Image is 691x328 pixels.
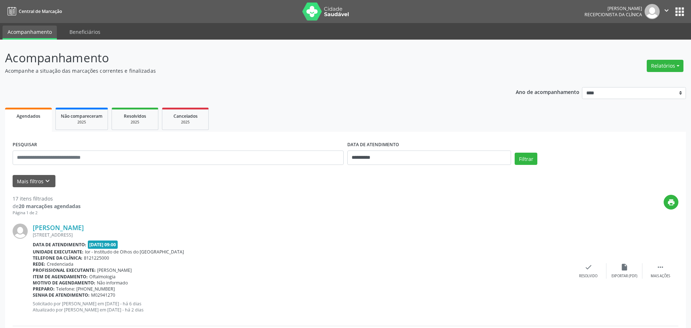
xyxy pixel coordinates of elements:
[5,67,482,75] p: Acompanhe a situação das marcações correntes e finalizadas
[33,261,45,267] b: Rede:
[13,224,28,239] img: img
[88,241,118,249] span: [DATE] 09:00
[17,113,40,119] span: Agendados
[85,249,184,255] span: Ior - Institudo de Olhos do [GEOGRAPHIC_DATA]
[33,301,570,313] p: Solicitado por [PERSON_NAME] em [DATE] - há 6 dias Atualizado por [PERSON_NAME] em [DATE] - há 2 ...
[91,292,115,298] span: M02941270
[347,139,399,150] label: DATA DE ATENDIMENTO
[64,26,105,38] a: Beneficiários
[673,5,686,18] button: apps
[5,5,62,17] a: Central de Marcação
[647,60,683,72] button: Relatórios
[97,280,128,286] span: Não informado
[33,280,95,286] b: Motivo de agendamento:
[13,139,37,150] label: PESQUISAR
[651,274,670,279] div: Mais ações
[33,286,55,292] b: Preparo:
[19,203,81,210] strong: 20 marcações agendadas
[584,12,642,18] span: Recepcionista da clínica
[3,26,57,40] a: Acompanhamento
[47,261,73,267] span: Credenciada
[620,263,628,271] i: insert_drive_file
[84,255,109,261] span: 8121225000
[660,4,673,19] button: 
[97,267,132,273] span: [PERSON_NAME]
[13,202,81,210] div: de
[611,274,637,279] div: Exportar (PDF)
[656,263,664,271] i: 
[664,195,678,210] button: print
[667,198,675,206] i: print
[584,263,592,271] i: check
[61,120,103,125] div: 2025
[33,292,90,298] b: Senha de atendimento:
[33,274,88,280] b: Item de agendamento:
[663,6,670,14] i: 
[5,49,482,67] p: Acompanhamento
[44,177,51,185] i: keyboard_arrow_down
[89,274,116,280] span: Oftalmologia
[33,267,96,273] b: Profissional executante:
[61,113,103,119] span: Não compareceram
[117,120,153,125] div: 2025
[515,153,537,165] button: Filtrar
[13,175,55,188] button: Mais filtroskeyboard_arrow_down
[167,120,203,125] div: 2025
[579,274,597,279] div: Resolvido
[584,5,642,12] div: [PERSON_NAME]
[33,249,83,255] b: Unidade executante:
[33,255,82,261] b: Telefone da clínica:
[645,4,660,19] img: img
[33,242,86,248] b: Data de atendimento:
[56,286,115,292] span: Telefone: [PHONE_NUMBER]
[13,210,81,216] div: Página 1 de 2
[13,195,81,202] div: 17 itens filtrados
[516,87,579,96] p: Ano de acompanhamento
[19,8,62,14] span: Central de Marcação
[33,232,570,238] div: [STREET_ADDRESS]
[124,113,146,119] span: Resolvidos
[173,113,198,119] span: Cancelados
[33,224,84,232] a: [PERSON_NAME]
